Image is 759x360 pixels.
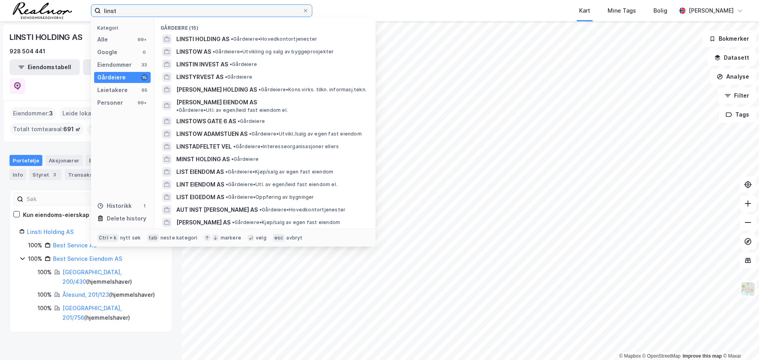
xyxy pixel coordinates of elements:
[233,143,236,149] span: •
[176,180,224,189] span: LINT EIENDOM AS
[653,6,667,15] div: Bolig
[226,194,314,200] span: Gårdeiere • Oppføring av bygninger
[619,353,641,359] a: Mapbox
[147,234,159,242] div: tab
[231,156,259,162] span: Gårdeiere
[176,218,230,227] span: [PERSON_NAME] AS
[141,203,147,209] div: 1
[97,73,126,82] div: Gårdeiere
[13,2,72,19] img: realnor-logo.934646d98de889bb5806.png
[176,60,228,69] span: LINSTIN INVEST AS
[238,118,240,124] span: •
[97,47,117,57] div: Google
[238,118,265,124] span: Gårdeiere
[689,6,734,15] div: [PERSON_NAME]
[97,201,132,211] div: Historikk
[53,255,122,262] a: Best Service Eiendom AS
[9,155,42,166] div: Portefølje
[62,290,155,300] div: ( hjemmelshaver )
[141,87,147,93] div: 65
[608,6,636,15] div: Mine Tags
[38,268,52,277] div: 100%
[719,322,759,360] div: Kontrollprogram for chat
[62,269,122,285] a: [GEOGRAPHIC_DATA], 200/430
[176,192,224,202] span: LIST EIGEDOM AS
[51,171,59,179] div: 3
[62,303,162,322] div: ( hjemmelshaver )
[273,234,285,242] div: esc
[719,107,756,123] button: Tags
[176,129,247,139] span: LINSTOW ADAMSTUEN AS
[176,72,223,82] span: LINSTYRVEST AS
[230,61,232,67] span: •
[259,87,261,92] span: •
[9,169,26,180] div: Info
[97,35,108,44] div: Alle
[141,49,147,55] div: 0
[136,100,147,106] div: 99+
[226,194,228,200] span: •
[120,235,141,241] div: nytt søk
[230,61,257,68] span: Gårdeiere
[176,167,224,177] span: LIST EIENDOM AS
[28,254,42,264] div: 100%
[45,155,83,166] div: Aksjonærer
[176,117,236,126] span: LINSTOWS GATE 6 AS
[63,124,81,134] span: 691 ㎡
[9,59,80,75] button: Eiendomstabell
[231,36,233,42] span: •
[231,36,317,42] span: Gårdeiere • Hovedkontortjenester
[710,69,756,85] button: Analyse
[97,234,119,242] div: Ctrl + k
[176,34,229,44] span: LINSTI HOLDING AS
[225,169,228,175] span: •
[225,74,227,80] span: •
[213,49,334,55] span: Gårdeiere • Utvikling og salg av byggeprosjekter
[213,49,215,55] span: •
[176,98,257,107] span: [PERSON_NAME] EIENDOM AS
[59,107,115,120] div: Leide lokasjoner :
[176,205,258,215] span: AUT INST [PERSON_NAME] AS
[256,235,266,241] div: velg
[160,235,198,241] div: neste kategori
[154,19,376,33] div: Gårdeiere (15)
[232,219,340,226] span: Gårdeiere • Kjøp/salg av egen fast eiendom
[176,155,230,164] span: MINST HOLDING AS
[225,74,252,80] span: Gårdeiere
[233,143,339,150] span: Gårdeiere • Interesseorganisasjoner ellers
[176,85,257,94] span: [PERSON_NAME] HOLDING AS
[101,5,302,17] input: Søk på adresse, matrikkel, gårdeiere, leietakere eller personer
[176,107,179,113] span: •
[249,131,251,137] span: •
[9,47,45,56] div: 928 504 441
[141,74,147,81] div: 15
[38,290,52,300] div: 100%
[97,85,128,95] div: Leietakere
[225,169,333,175] span: Gårdeiere • Kjøp/salg av egen fast eiendom
[23,210,89,220] div: Kun eiendoms-eierskap
[708,50,756,66] button: Datasett
[221,235,241,241] div: markere
[28,241,42,250] div: 100%
[97,60,132,70] div: Eiendommer
[683,353,722,359] a: Improve this map
[97,98,123,107] div: Personer
[65,169,119,180] div: Transaksjoner
[249,131,362,137] span: Gårdeiere • Utvikl./salg av egen fast eiendom
[286,235,302,241] div: avbryt
[86,155,134,166] div: Eiendommer
[97,25,151,31] div: Kategori
[62,291,109,298] a: Ålesund, 201/123
[642,353,681,359] a: OpenStreetMap
[719,322,759,360] iframe: Chat Widget
[259,207,346,213] span: Gårdeiere • Hovedkontortjenester
[259,87,366,93] span: Gårdeiere • Kons.virks. tilkn. informasj.tekn.
[38,303,52,313] div: 100%
[259,207,262,213] span: •
[718,88,756,104] button: Filter
[62,268,162,286] div: ( hjemmelshaver )
[226,181,337,188] span: Gårdeiere • Utl. av egen/leid fast eiendom el.
[176,107,288,113] span: Gårdeiere • Utl. av egen/leid fast eiendom el.
[10,107,56,120] div: Eiendommer :
[226,181,228,187] span: •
